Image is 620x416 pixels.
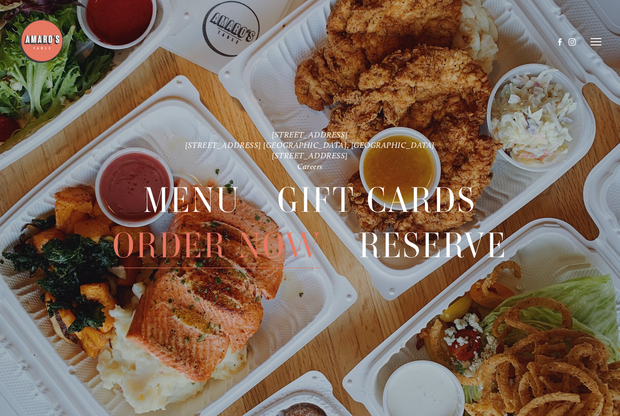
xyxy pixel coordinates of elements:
[113,223,322,268] a: Order Now
[297,162,323,171] a: Careers
[272,151,348,160] a: [STREET_ADDRESS]
[277,178,476,223] span: Gift Cards
[185,140,435,150] a: [STREET_ADDRESS] [GEOGRAPHIC_DATA], [GEOGRAPHIC_DATA]
[359,223,507,268] a: Reserve
[19,19,64,64] img: Amaro's Table
[272,129,348,139] a: [STREET_ADDRESS]
[143,178,240,222] a: Menu
[143,178,240,223] span: Menu
[277,178,476,222] a: Gift Cards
